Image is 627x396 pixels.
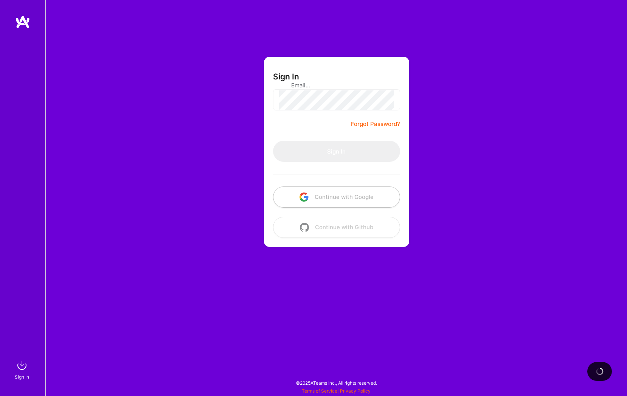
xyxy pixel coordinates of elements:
[596,367,604,376] img: loading
[14,358,29,373] img: sign in
[273,217,400,238] button: Continue with Github
[302,388,371,394] span: |
[300,223,309,232] img: icon
[273,141,400,162] button: Sign In
[273,72,299,81] h3: Sign In
[273,186,400,208] button: Continue with Google
[45,373,627,392] div: © 2025 ATeams Inc., All rights reserved.
[15,373,29,381] div: Sign In
[302,388,337,394] a: Terms of Service
[340,388,371,394] a: Privacy Policy
[16,358,29,381] a: sign inSign In
[351,120,400,129] a: Forgot Password?
[300,193,309,202] img: icon
[291,76,382,95] input: Email...
[15,15,30,29] img: logo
